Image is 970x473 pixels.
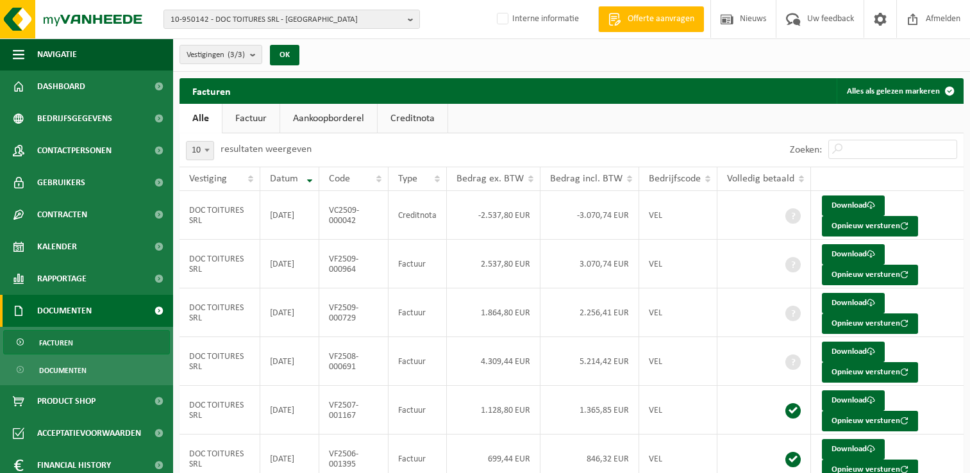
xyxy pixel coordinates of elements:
[37,385,96,417] span: Product Shop
[540,240,639,288] td: 3.070,74 EUR
[163,10,420,29] button: 10-950142 - DOC TOITURES SRL - [GEOGRAPHIC_DATA]
[221,144,312,154] label: resultaten weergeven
[540,288,639,337] td: 2.256,41 EUR
[37,71,85,103] span: Dashboard
[260,386,320,435] td: [DATE]
[319,386,389,435] td: VF2507-001167
[37,135,112,167] span: Contactpersonen
[319,288,389,337] td: VF2509-000729
[260,240,320,288] td: [DATE]
[260,337,320,386] td: [DATE]
[822,293,885,313] a: Download
[39,331,73,355] span: Facturen
[187,142,213,160] span: 10
[790,145,822,155] label: Zoeken:
[222,104,280,133] a: Factuur
[319,337,389,386] td: VF2508-000691
[540,337,639,386] td: 5.214,42 EUR
[228,51,245,59] count: (3/3)
[822,411,918,431] button: Opnieuw versturen
[319,191,389,240] td: VC2509-000042
[389,191,447,240] td: Creditnota
[639,240,717,288] td: VEL
[37,38,77,71] span: Navigatie
[180,240,260,288] td: DOC TOITURES SRL
[37,295,92,327] span: Documenten
[598,6,704,32] a: Offerte aanvragen
[822,390,885,411] a: Download
[37,103,112,135] span: Bedrijfsgegevens
[624,13,698,26] span: Offerte aanvragen
[822,342,885,362] a: Download
[37,199,87,231] span: Contracten
[494,10,579,29] label: Interne informatie
[180,288,260,337] td: DOC TOITURES SRL
[447,288,540,337] td: 1.864,80 EUR
[389,386,447,435] td: Factuur
[447,386,540,435] td: 1.128,80 EUR
[639,288,717,337] td: VEL
[180,78,244,103] h2: Facturen
[822,195,885,216] a: Download
[260,288,320,337] td: [DATE]
[37,167,85,199] span: Gebruikers
[389,240,447,288] td: Factuur
[3,358,170,382] a: Documenten
[37,231,77,263] span: Kalender
[37,417,141,449] span: Acceptatievoorwaarden
[329,174,350,184] span: Code
[398,174,417,184] span: Type
[822,362,918,383] button: Opnieuw versturen
[3,330,170,354] a: Facturen
[180,337,260,386] td: DOC TOITURES SRL
[447,191,540,240] td: -2.537,80 EUR
[639,386,717,435] td: VEL
[270,174,298,184] span: Datum
[822,439,885,460] a: Download
[649,174,701,184] span: Bedrijfscode
[822,244,885,265] a: Download
[39,358,87,383] span: Documenten
[270,45,299,65] button: OK
[447,337,540,386] td: 4.309,44 EUR
[822,216,918,236] button: Opnieuw versturen
[186,141,214,160] span: 10
[727,174,794,184] span: Volledig betaald
[389,288,447,337] td: Factuur
[837,78,962,104] button: Alles als gelezen markeren
[180,191,260,240] td: DOC TOITURES SRL
[260,191,320,240] td: [DATE]
[180,104,222,133] a: Alle
[447,240,540,288] td: 2.537,80 EUR
[319,240,389,288] td: VF2509-000964
[378,104,447,133] a: Creditnota
[822,313,918,334] button: Opnieuw versturen
[456,174,524,184] span: Bedrag ex. BTW
[189,174,227,184] span: Vestiging
[550,174,623,184] span: Bedrag incl. BTW
[639,337,717,386] td: VEL
[389,337,447,386] td: Factuur
[540,191,639,240] td: -3.070,74 EUR
[187,46,245,65] span: Vestigingen
[822,265,918,285] button: Opnieuw versturen
[639,191,717,240] td: VEL
[540,386,639,435] td: 1.365,85 EUR
[180,45,262,64] button: Vestigingen(3/3)
[280,104,377,133] a: Aankoopborderel
[171,10,403,29] span: 10-950142 - DOC TOITURES SRL - [GEOGRAPHIC_DATA]
[180,386,260,435] td: DOC TOITURES SRL
[37,263,87,295] span: Rapportage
